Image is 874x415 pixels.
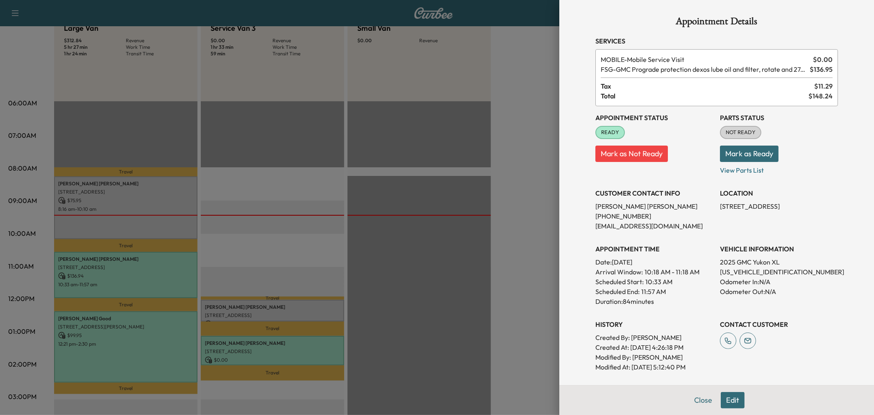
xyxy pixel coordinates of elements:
span: $ 148.24 [808,91,833,101]
p: 11:57 AM [641,287,666,296]
h3: Services [595,36,838,46]
span: 10:18 AM - 11:18 AM [645,267,699,277]
span: $ 0.00 [813,55,833,64]
h3: APPOINTMENT TIME [595,244,713,254]
span: Total [601,91,808,101]
h3: Appointment Status [595,113,713,123]
button: Mark as Ready [720,146,779,162]
h3: LOCATION [720,188,838,198]
p: Odometer Out: N/A [720,287,838,296]
p: Modified At : [DATE] 5:12:40 PM [595,362,713,372]
p: View Parts List [720,162,838,175]
span: NOT READY [721,128,760,137]
span: $ 11.29 [814,81,833,91]
p: Scheduled End: [595,287,640,296]
span: READY [596,128,624,137]
span: GMC Prograde protection dexos lube oil and filter, rotate and 27-point inspection. [601,64,806,74]
p: [PERSON_NAME] [PERSON_NAME] [595,201,713,211]
p: Created At : [DATE] 4:26:18 PM [595,342,713,352]
p: Created By : [PERSON_NAME] [595,333,713,342]
h3: VEHICLE INFORMATION [720,244,838,254]
h3: Parts Status [720,113,838,123]
p: [US_VEHICLE_IDENTIFICATION_NUMBER] [720,267,838,277]
h3: History [595,319,713,329]
p: Modified By : [PERSON_NAME] [595,352,713,362]
p: Odometer In: N/A [720,277,838,287]
button: Mark as Not Ready [595,146,668,162]
p: [STREET_ADDRESS] [720,201,838,211]
p: Scheduled Start: [595,277,644,287]
p: 2025 GMC Yukon XL [720,257,838,267]
span: Tax [601,81,814,91]
p: 10:33 AM [645,277,672,287]
button: Edit [721,392,745,408]
p: [PHONE_NUMBER] [595,211,713,221]
p: [EMAIL_ADDRESS][DOMAIN_NAME] [595,221,713,231]
button: Close [689,392,717,408]
h3: CUSTOMER CONTACT INFO [595,188,713,198]
p: Duration: 84 minutes [595,296,713,306]
span: Mobile Service Visit [601,55,810,64]
p: Arrival Window: [595,267,713,277]
span: $ 136.95 [810,64,833,74]
h1: Appointment Details [595,16,838,30]
p: Date: [DATE] [595,257,713,267]
h3: CONTACT CUSTOMER [720,319,838,329]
